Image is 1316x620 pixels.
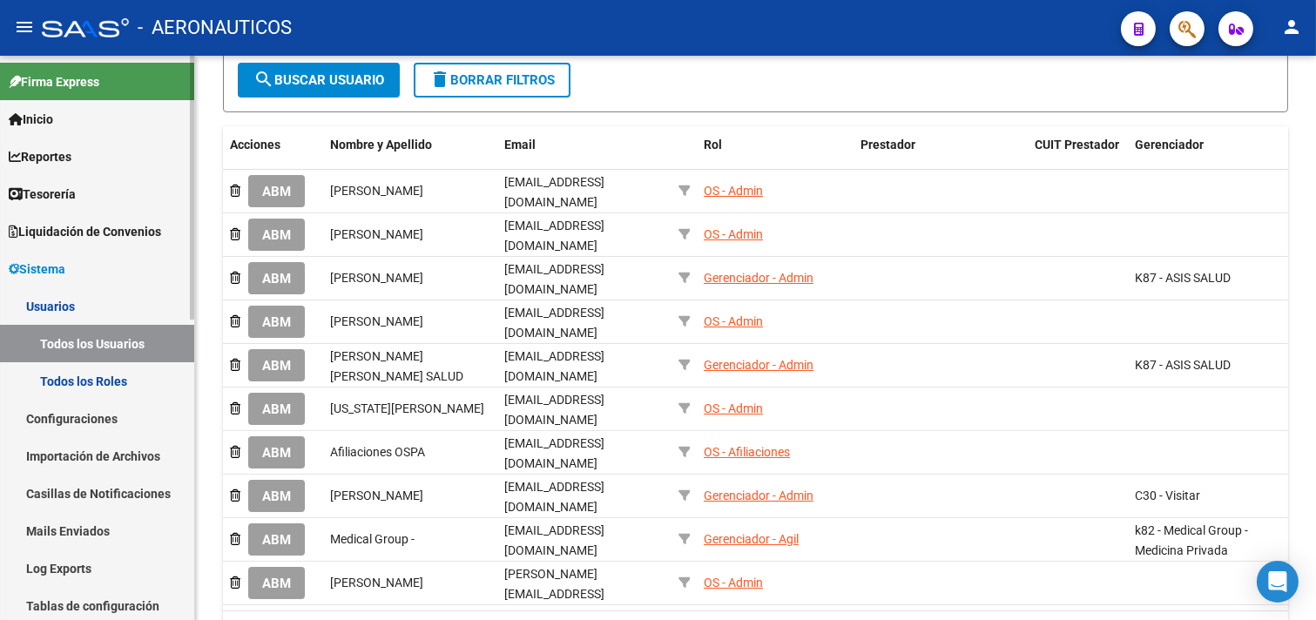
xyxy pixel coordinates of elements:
[262,271,291,286] span: ABM
[1135,489,1200,502] span: C30 - Visitar
[429,69,450,90] mat-icon: delete
[1135,271,1231,285] span: K87 - ASIS SALUD
[854,126,1028,184] datatable-header-cell: Prestador
[1135,523,1248,557] span: k82 - Medical Group - Medicina Privada
[330,314,423,328] span: [PERSON_NAME]
[9,185,76,204] span: Tesorería
[262,227,291,243] span: ABM
[1035,138,1119,152] span: CUIT Prestador
[248,262,305,294] button: ABM
[1135,358,1231,372] span: K87 - ASIS SALUD
[504,436,604,470] span: [EMAIL_ADDRESS][DOMAIN_NAME]
[504,306,604,340] span: [EMAIL_ADDRESS][DOMAIN_NAME]
[704,399,763,419] div: OS - Admin
[330,401,484,415] span: [US_STATE][PERSON_NAME]
[262,445,291,461] span: ABM
[704,312,763,332] div: OS - Admin
[504,138,536,152] span: Email
[248,175,305,207] button: ABM
[230,138,280,152] span: Acciones
[704,442,790,462] div: OS - Afiliaciones
[504,480,604,514] span: [EMAIL_ADDRESS][DOMAIN_NAME]
[248,306,305,338] button: ABM
[1281,17,1302,37] mat-icon: person
[330,576,423,590] span: [PERSON_NAME]
[330,445,425,459] span: Afiliaciones OSPA
[248,349,305,381] button: ABM
[262,401,291,417] span: ABM
[253,69,274,90] mat-icon: search
[9,110,53,129] span: Inicio
[9,72,99,91] span: Firma Express
[704,268,813,288] div: Gerenciador - Admin
[504,175,604,209] span: [EMAIL_ADDRESS][DOMAIN_NAME]
[223,126,323,184] datatable-header-cell: Acciones
[248,480,305,512] button: ABM
[860,138,915,152] span: Prestador
[9,259,65,279] span: Sistema
[704,529,799,549] div: Gerenciador - Agil
[262,576,291,591] span: ABM
[504,349,604,383] span: [EMAIL_ADDRESS][DOMAIN_NAME]
[1257,561,1299,603] div: Open Intercom Messenger
[497,126,671,184] datatable-header-cell: Email
[262,489,291,504] span: ABM
[704,355,813,375] div: Gerenciador - Admin
[253,72,384,88] span: Buscar Usuario
[262,314,291,330] span: ABM
[262,532,291,548] span: ABM
[262,184,291,199] span: ABM
[323,126,497,184] datatable-header-cell: Nombre y Apellido
[330,349,463,383] span: [PERSON_NAME] [PERSON_NAME] SALUD
[9,222,161,241] span: Liquidación de Convenios
[14,17,35,37] mat-icon: menu
[248,523,305,556] button: ABM
[704,573,763,593] div: OS - Admin
[504,393,604,427] span: [EMAIL_ADDRESS][DOMAIN_NAME]
[138,9,292,47] span: - AERONAUTICOS
[704,486,813,506] div: Gerenciador - Admin
[248,436,305,468] button: ABM
[504,219,604,253] span: [EMAIL_ADDRESS][DOMAIN_NAME]
[248,393,305,425] button: ABM
[704,225,763,245] div: OS - Admin
[330,227,423,241] span: [PERSON_NAME]
[330,489,423,502] span: [PERSON_NAME]
[248,219,305,251] button: ABM
[248,567,305,599] button: ABM
[330,271,423,285] span: [PERSON_NAME]
[330,138,432,152] span: Nombre y Apellido
[330,532,415,546] span: Medical Group -
[414,63,570,98] button: Borrar Filtros
[1135,138,1204,152] span: Gerenciador
[238,63,400,98] button: Buscar Usuario
[9,147,71,166] span: Reportes
[704,181,763,201] div: OS - Admin
[429,72,555,88] span: Borrar Filtros
[704,138,722,152] span: Rol
[330,184,423,198] span: [PERSON_NAME]
[697,126,854,184] datatable-header-cell: Rol
[262,358,291,374] span: ABM
[504,262,604,296] span: [EMAIL_ADDRESS][DOMAIN_NAME]
[1028,126,1128,184] datatable-header-cell: CUIT Prestador
[504,523,604,557] span: [EMAIL_ADDRESS][DOMAIN_NAME]
[1128,126,1302,184] datatable-header-cell: Gerenciador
